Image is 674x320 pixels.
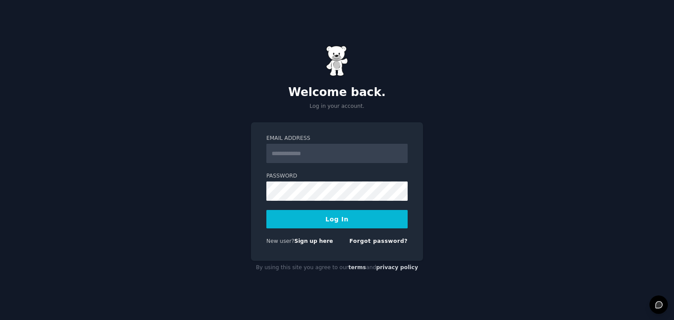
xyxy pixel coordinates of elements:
[266,238,294,244] span: New user?
[266,210,408,228] button: Log In
[266,172,408,180] label: Password
[348,264,366,270] a: terms
[266,135,408,142] label: Email Address
[251,85,423,100] h2: Welcome back.
[326,46,348,76] img: Gummy Bear
[294,238,333,244] a: Sign up here
[251,261,423,275] div: By using this site you agree to our and
[376,264,418,270] a: privacy policy
[349,238,408,244] a: Forgot password?
[251,103,423,110] p: Log in your account.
